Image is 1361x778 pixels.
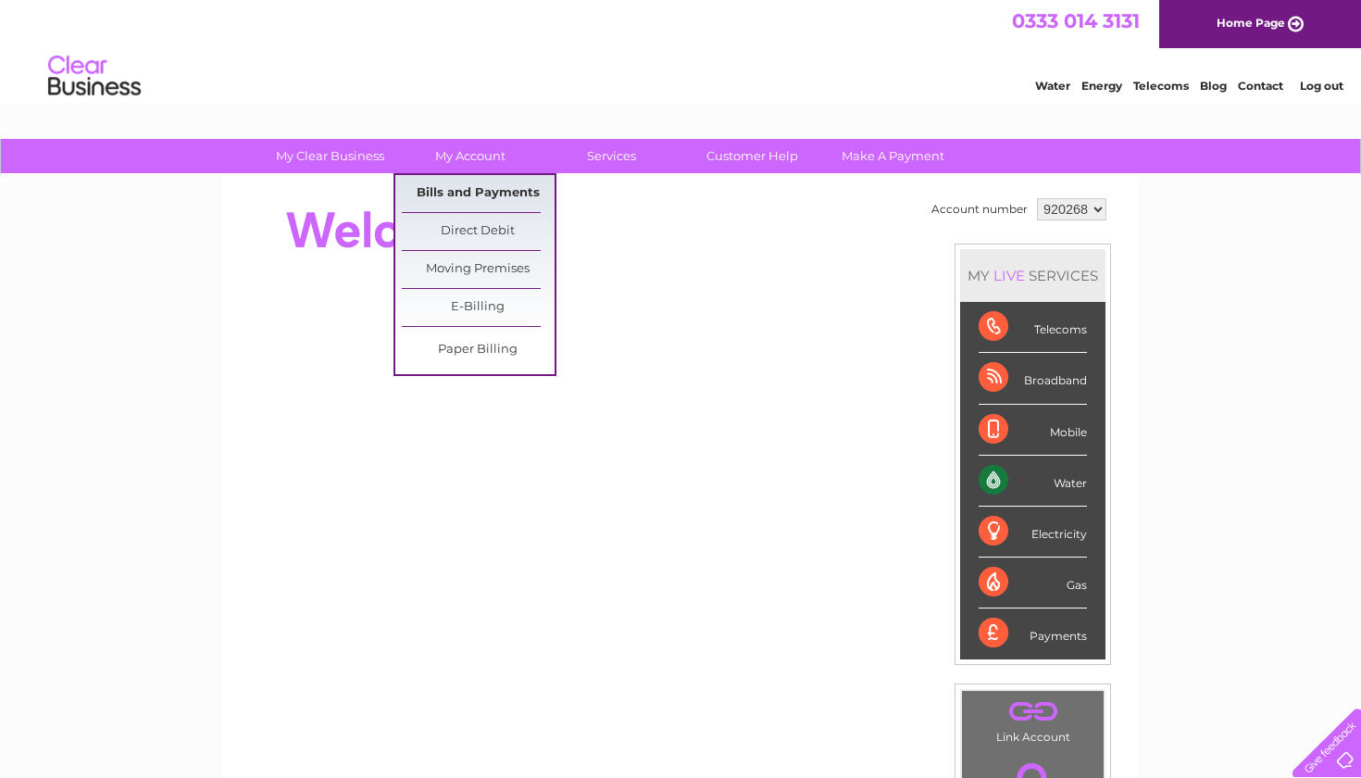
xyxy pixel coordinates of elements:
[979,302,1087,353] div: Telecoms
[402,289,555,326] a: E-Billing
[1133,79,1189,93] a: Telecoms
[960,249,1105,302] div: MY SERVICES
[402,213,555,250] a: Direct Debit
[1200,79,1227,93] a: Blog
[979,353,1087,404] div: Broadband
[402,251,555,288] a: Moving Premises
[402,332,555,369] a: Paper Billing
[927,194,1032,225] td: Account number
[979,456,1087,507] div: Water
[244,10,1119,90] div: Clear Business is a trading name of Verastar Limited (registered in [GEOGRAPHIC_DATA] No. 3667643...
[979,609,1087,659] div: Payments
[1012,9,1140,32] a: 0333 014 3131
[990,267,1029,284] div: LIVE
[979,405,1087,456] div: Mobile
[254,139,406,173] a: My Clear Business
[967,696,1099,728] a: .
[676,139,829,173] a: Customer Help
[402,175,555,212] a: Bills and Payments
[535,139,688,173] a: Services
[979,558,1087,609] div: Gas
[1300,79,1343,93] a: Log out
[1238,79,1283,93] a: Contact
[1081,79,1122,93] a: Energy
[961,690,1105,748] td: Link Account
[47,48,142,105] img: logo.png
[817,139,969,173] a: Make A Payment
[394,139,547,173] a: My Account
[979,507,1087,558] div: Electricity
[1035,79,1070,93] a: Water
